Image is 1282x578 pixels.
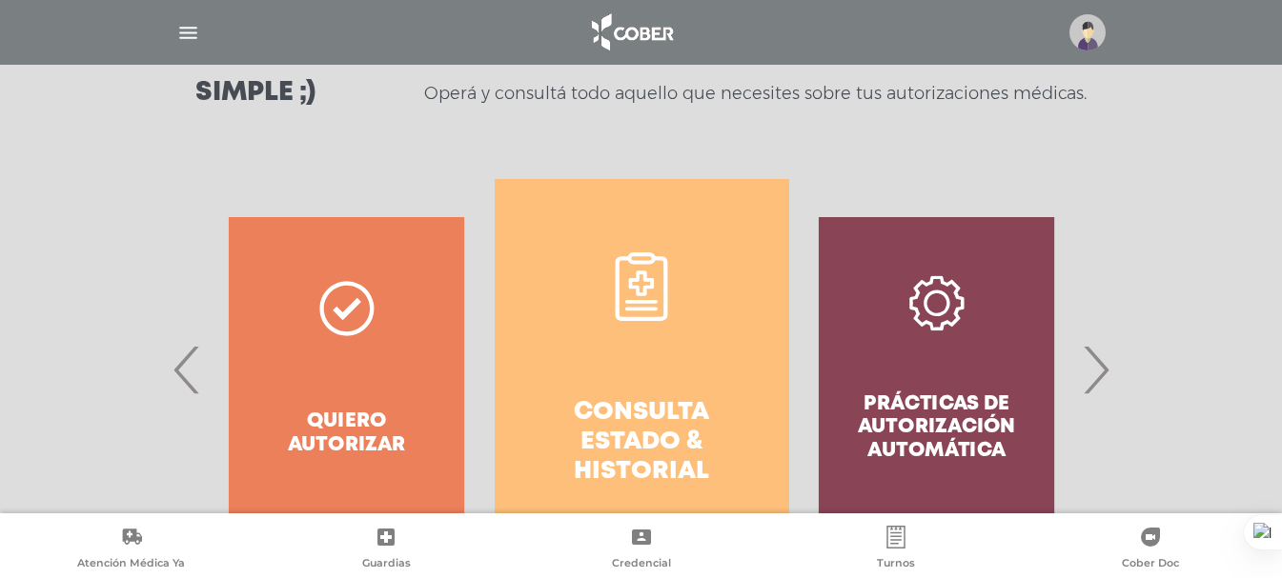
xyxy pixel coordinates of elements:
span: Next [1077,318,1114,421]
a: Credencial [514,526,768,574]
span: Turnos [877,556,915,573]
span: Previous [169,318,206,421]
span: Cober Doc [1122,556,1179,573]
img: logo_cober_home-white.png [581,10,682,55]
a: Guardias [258,526,513,574]
span: Credencial [612,556,671,573]
h3: Simple ;) [195,80,315,107]
a: Consulta estado & historial [495,179,789,560]
img: Cober_menu-lines-white.svg [176,21,200,45]
img: profile-placeholder.svg [1069,14,1106,50]
p: Operá y consultá todo aquello que necesites sobre tus autorizaciones médicas. [424,82,1087,105]
span: Atención Médica Ya [77,556,185,573]
a: Atención Médica Ya [4,526,258,574]
span: Guardias [362,556,411,573]
a: Cober Doc [1024,526,1278,574]
a: Turnos [768,526,1023,574]
h4: Consulta estado & historial [529,398,755,488]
